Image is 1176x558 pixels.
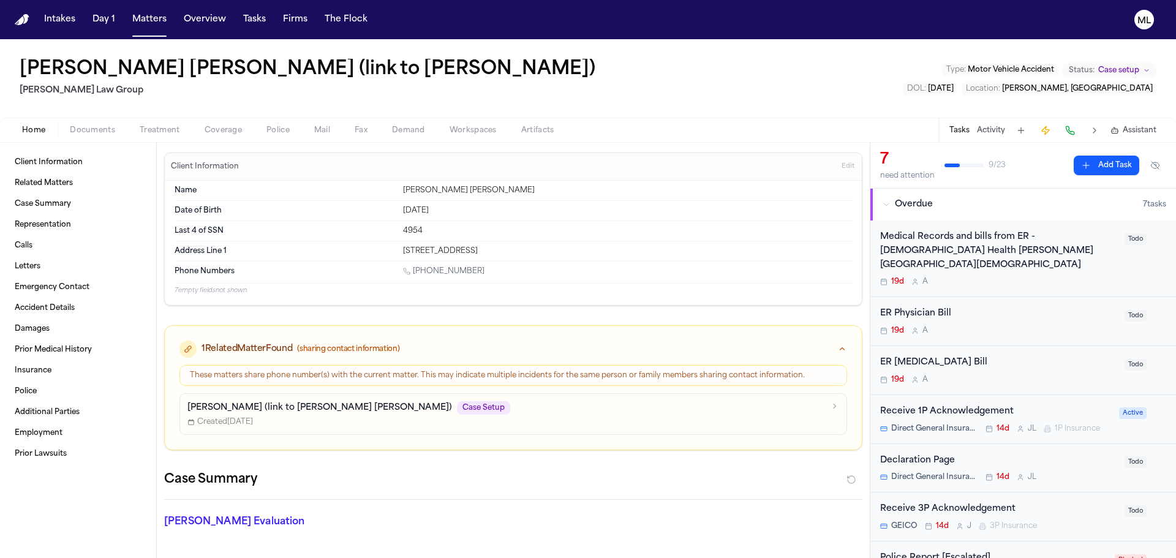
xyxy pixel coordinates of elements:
div: [PERSON_NAME] [PERSON_NAME] [403,186,852,195]
button: Edit Location: Brandon, FL [962,83,1156,95]
span: Case setup [1098,66,1139,75]
a: Insurance [10,361,146,380]
a: Matters [127,9,171,31]
span: Todo [1125,233,1147,245]
span: Treatment [140,126,180,135]
h1: [PERSON_NAME] [PERSON_NAME] (link to [PERSON_NAME]) [20,59,595,81]
span: Created [DATE] [187,417,253,427]
span: GEICO [891,521,918,531]
span: Workspaces [450,126,497,135]
span: 14d [936,521,949,531]
a: Call 1 (813) 606-3961 [403,266,484,276]
span: A [922,277,928,287]
span: J L [1028,424,1036,434]
button: Change status from Case setup [1063,63,1156,78]
span: DOL : [907,85,926,92]
a: Prior Lawsuits [10,444,146,464]
button: Edit [838,157,858,176]
button: Activity [977,126,1005,135]
span: Assistant [1123,126,1156,135]
span: 7 task s [1143,200,1166,209]
a: Police [10,382,146,401]
button: Edit matter name [20,59,595,81]
p: [PERSON_NAME] (link to [PERSON_NAME] [PERSON_NAME]) [187,402,452,414]
div: Open task: Receive 1P Acknowledgement [870,395,1176,444]
span: Case Setup [457,401,510,415]
span: [PERSON_NAME], [GEOGRAPHIC_DATA] [1002,85,1153,92]
a: Tasks [238,9,271,31]
div: [DATE] [403,206,852,216]
a: Additional Parties [10,402,146,422]
div: These matters share phone number(s) with the current matter. This may indicate multiple incidents... [190,371,837,380]
span: 19d [891,326,904,336]
div: 4954 [403,226,852,236]
h3: Client Information [168,162,241,172]
span: 1 Related Matter Found [202,343,292,355]
span: A [922,375,928,385]
span: Active [1119,407,1147,419]
a: [PERSON_NAME] (link to [PERSON_NAME] [PERSON_NAME])Case SetupCreated[DATE] [179,393,847,435]
span: Fax [355,126,367,135]
span: Mail [314,126,330,135]
button: Add Task [1012,122,1030,139]
span: Police [266,126,290,135]
button: Intakes [39,9,80,31]
div: Medical Records and bills from ER - [DEMOGRAPHIC_DATA] Health [PERSON_NAME][GEOGRAPHIC_DATA][DEMO... [880,230,1117,272]
span: 3P Insurance [990,521,1037,531]
span: 19d [891,277,904,287]
button: Hide completed tasks (⌘⇧H) [1144,156,1166,175]
a: Prior Medical History [10,340,146,360]
button: Add Task [1074,156,1139,175]
span: Phone Numbers [175,266,235,276]
div: ER Physician Bill [880,307,1117,321]
button: 1RelatedMatterFound(sharing contact information) [165,326,862,365]
p: [PERSON_NAME] Evaluation [164,515,387,529]
button: Firms [278,9,312,31]
div: 7 [880,150,935,170]
div: Open task: Declaration Page [870,444,1176,493]
h2: Case Summary [164,470,257,489]
button: Create Immediate Task [1037,122,1054,139]
a: Home [15,14,29,26]
button: Make a Call [1061,122,1079,139]
span: 14d [997,424,1009,434]
div: Receive 1P Acknowledgement [880,405,1112,419]
span: Direct General Insurance Company [891,472,978,482]
span: Motor Vehicle Accident [968,66,1054,74]
span: Todo [1125,359,1147,371]
dt: Date of Birth [175,206,396,216]
a: Employment [10,423,146,443]
span: Coverage [205,126,242,135]
a: Client Information [10,153,146,172]
span: 1P Insurance [1055,424,1100,434]
button: Overview [179,9,231,31]
a: Related Matters [10,173,146,193]
div: Open task: ER Physician Bill [870,297,1176,346]
div: [STREET_ADDRESS] [403,246,852,256]
span: A [922,326,928,336]
dt: Address Line 1 [175,246,396,256]
button: Edit Type: Motor Vehicle Accident [943,64,1058,76]
div: Open task: ER Radiology Bill [870,346,1176,395]
span: Location : [966,85,1000,92]
span: Demand [392,126,425,135]
span: Todo [1125,310,1147,322]
button: Overdue7tasks [870,189,1176,221]
a: The Flock [320,9,372,31]
span: Todo [1125,505,1147,517]
span: 19d [891,375,904,385]
a: Representation [10,215,146,235]
dt: Last 4 of SSN [175,226,396,236]
div: Receive 3P Acknowledgement [880,502,1117,516]
h2: [PERSON_NAME] Law Group [20,83,600,98]
span: 9 / 23 [989,160,1006,170]
span: [DATE] [928,85,954,92]
a: Accident Details [10,298,146,318]
a: Case Summary [10,194,146,214]
span: Overdue [895,198,933,211]
span: J L [1028,472,1036,482]
a: Damages [10,319,146,339]
div: Open task: Medical Records and bills from ER - Baptist Health West Kendall Baptist Hospital [870,221,1176,297]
